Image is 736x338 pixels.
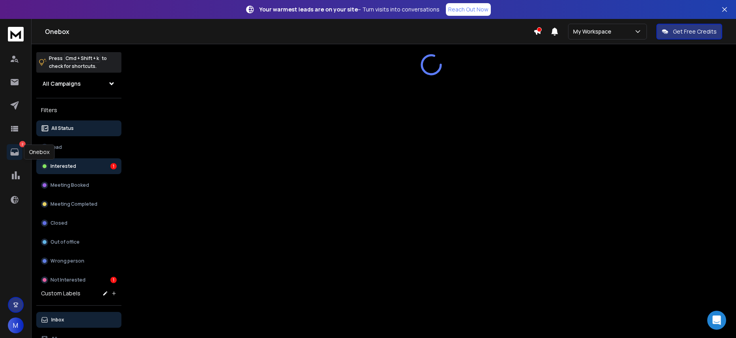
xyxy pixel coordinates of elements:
[446,3,491,16] a: Reach Out Now
[50,277,86,283] p: Not Interested
[673,28,717,36] p: Get Free Credits
[8,27,24,41] img: logo
[8,317,24,333] button: M
[50,144,62,150] p: Lead
[36,105,121,116] h3: Filters
[64,54,100,63] span: Cmd + Shift + k
[45,27,533,36] h1: Onebox
[36,139,121,155] button: Lead
[36,215,121,231] button: Closed
[36,253,121,269] button: Wrong person
[36,158,121,174] button: Interested1
[448,6,488,13] p: Reach Out Now
[50,258,84,264] p: Wrong person
[573,28,615,36] p: My Workspace
[50,239,80,245] p: Out of office
[7,144,22,160] a: 2
[51,317,64,323] p: Inbox
[110,277,117,283] div: 1
[36,120,121,136] button: All Status
[49,54,107,70] p: Press to check for shortcuts.
[50,201,97,207] p: Meeting Completed
[36,76,121,92] button: All Campaigns
[36,177,121,193] button: Meeting Booked
[259,6,358,13] strong: Your warmest leads are on your site
[24,145,55,160] div: Onebox
[36,196,121,212] button: Meeting Completed
[36,272,121,288] button: Not Interested1
[19,141,26,147] p: 2
[50,163,76,169] p: Interested
[50,220,67,226] p: Closed
[41,289,80,297] h3: Custom Labels
[110,163,117,169] div: 1
[656,24,722,39] button: Get Free Credits
[259,6,440,13] p: – Turn visits into conversations
[50,182,89,188] p: Meeting Booked
[707,311,726,330] div: Open Intercom Messenger
[36,312,121,328] button: Inbox
[36,234,121,250] button: Out of office
[43,80,81,88] h1: All Campaigns
[51,125,74,131] p: All Status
